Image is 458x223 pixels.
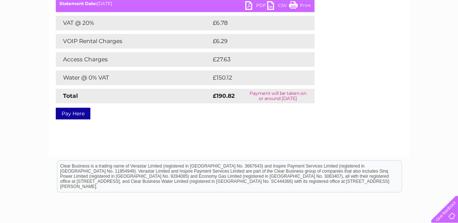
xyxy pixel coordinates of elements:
b: Statement Date: [59,1,97,6]
div: [DATE] [56,1,314,6]
a: Log out [434,31,451,36]
td: Access Charges [56,52,211,67]
a: Telecoms [368,31,390,36]
td: Water @ 0% VAT [56,70,211,85]
a: Contact [410,31,427,36]
a: CSV [267,1,289,12]
strong: £190.82 [213,92,235,99]
a: Pay Here [56,108,90,119]
a: Energy [348,31,364,36]
td: VAT @ 20% [56,16,211,30]
a: 0333 014 3131 [321,4,371,13]
strong: Total [63,92,78,99]
div: Clear Business is a trading name of Verastar Limited (registered in [GEOGRAPHIC_DATA] No. 3667643... [57,4,402,35]
a: Print [289,1,311,12]
td: £150.12 [211,70,300,85]
td: VOIP Rental Charges [56,34,211,49]
img: logo.png [16,19,53,41]
a: PDF [245,1,267,12]
td: Payment will be taken on or around [DATE] [242,89,314,103]
td: £27.63 [211,52,300,67]
a: Water [330,31,344,36]
td: £6.29 [211,34,297,49]
a: Blog [395,31,405,36]
td: £6.78 [211,16,297,30]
